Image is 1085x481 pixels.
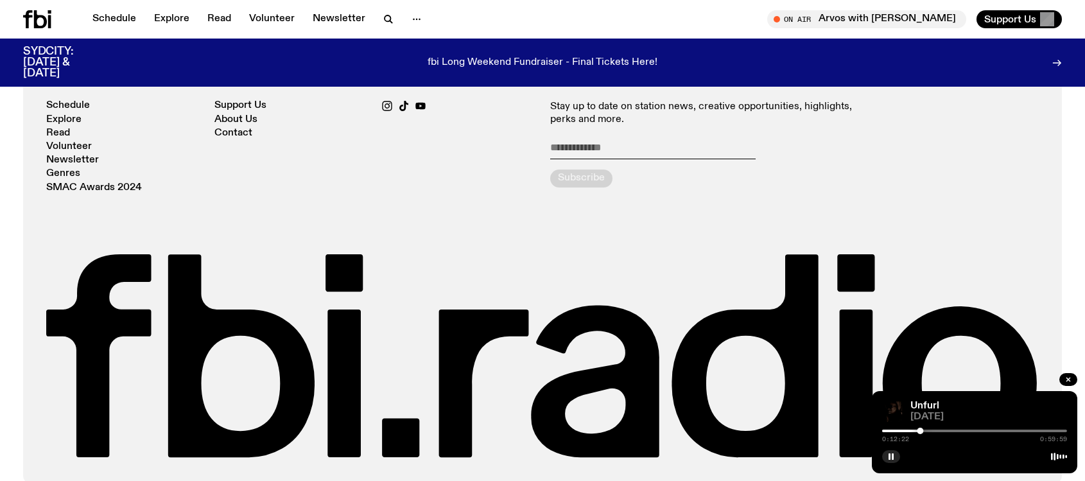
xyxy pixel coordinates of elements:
[305,10,373,28] a: Newsletter
[46,155,99,165] a: Newsletter
[46,101,90,110] a: Schedule
[214,101,266,110] a: Support Us
[85,10,144,28] a: Schedule
[46,183,142,193] a: SMAC Awards 2024
[910,401,939,411] a: Unfurl
[882,436,909,442] span: 0:12:22
[214,115,257,125] a: About Us
[910,412,1067,422] span: [DATE]
[146,10,197,28] a: Explore
[984,13,1036,25] span: Support Us
[23,46,105,79] h3: SYDCITY: [DATE] & [DATE]
[241,10,302,28] a: Volunteer
[214,128,252,138] a: Contact
[550,170,612,188] button: Subscribe
[976,10,1062,28] button: Support Us
[200,10,239,28] a: Read
[46,128,70,138] a: Read
[1040,436,1067,442] span: 0:59:59
[550,101,871,125] p: Stay up to date on station news, creative opportunities, highlights, perks and more.
[46,115,82,125] a: Explore
[46,169,80,179] a: Genres
[428,57,657,69] p: fbi Long Weekend Fundraiser - Final Tickets Here!
[767,10,966,28] button: On AirArvos with [PERSON_NAME]
[46,142,92,152] a: Volunteer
